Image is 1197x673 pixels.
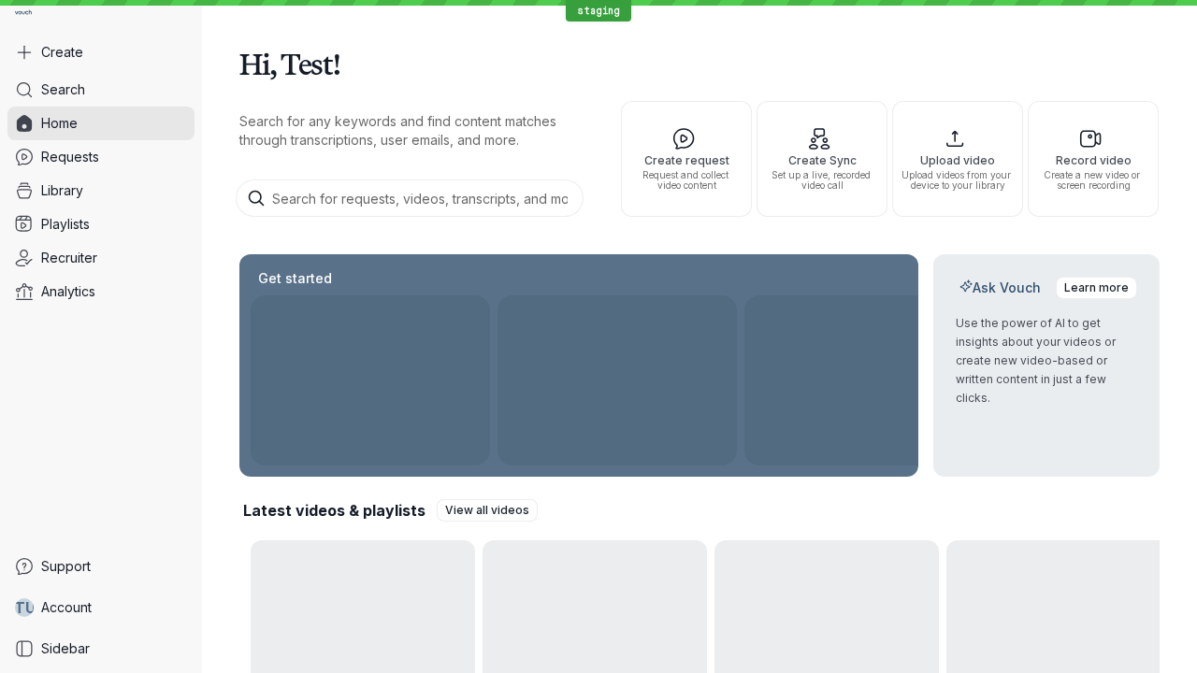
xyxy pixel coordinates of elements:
span: Request and collect video content [629,170,743,191]
h2: Latest videos & playlists [243,500,425,521]
a: Support [7,550,195,583]
span: Account [41,598,92,617]
p: Use the power of AI to get insights about your videos or create new video-based or written conten... [956,314,1137,408]
span: Set up a live, recorded video call [765,170,879,191]
span: Upload videos from your device to your library [901,170,1015,191]
span: Create a new video or screen recording [1036,170,1150,191]
input: Search for requests, videos, transcripts, and more... [236,179,584,217]
a: Requests [7,140,195,174]
h1: Hi, Test! [239,37,1160,90]
a: Recruiter [7,241,195,275]
span: Playlists [41,215,90,234]
span: Library [41,181,83,200]
a: Sidebar [7,632,195,666]
span: Upload video [901,154,1015,166]
a: Library [7,174,195,208]
button: Create SyncSet up a live, recorded video call [757,101,887,217]
span: Learn more [1064,279,1129,297]
span: Analytics [41,282,95,301]
span: Create request [629,154,743,166]
span: Create Sync [765,154,879,166]
span: Support [41,557,91,576]
button: Create requestRequest and collect video content [621,101,752,217]
a: View all videos [437,499,538,522]
h2: Get started [254,269,336,288]
button: Upload videoUpload videos from your device to your library [892,101,1023,217]
a: Search [7,73,195,107]
span: Home [41,114,78,133]
h2: Ask Vouch [956,279,1045,297]
p: Search for any keywords and find content matches through transcriptions, user emails, and more. [239,112,587,150]
a: Analytics [7,275,195,308]
span: U [25,598,36,617]
a: Go to homepage [7,7,39,21]
button: Record videoCreate a new video or screen recording [1028,101,1159,217]
span: Requests [41,148,99,166]
span: View all videos [445,501,529,520]
span: Sidebar [41,639,90,658]
a: Learn more [1056,277,1137,299]
a: TUAccount [7,591,195,624]
span: T [14,598,25,617]
span: Record video [1036,154,1150,166]
span: Search [41,80,85,99]
a: Home [7,107,195,140]
a: Playlists [7,208,195,241]
span: Recruiter [41,249,97,267]
button: Create [7,36,195,69]
span: Create [41,43,83,62]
